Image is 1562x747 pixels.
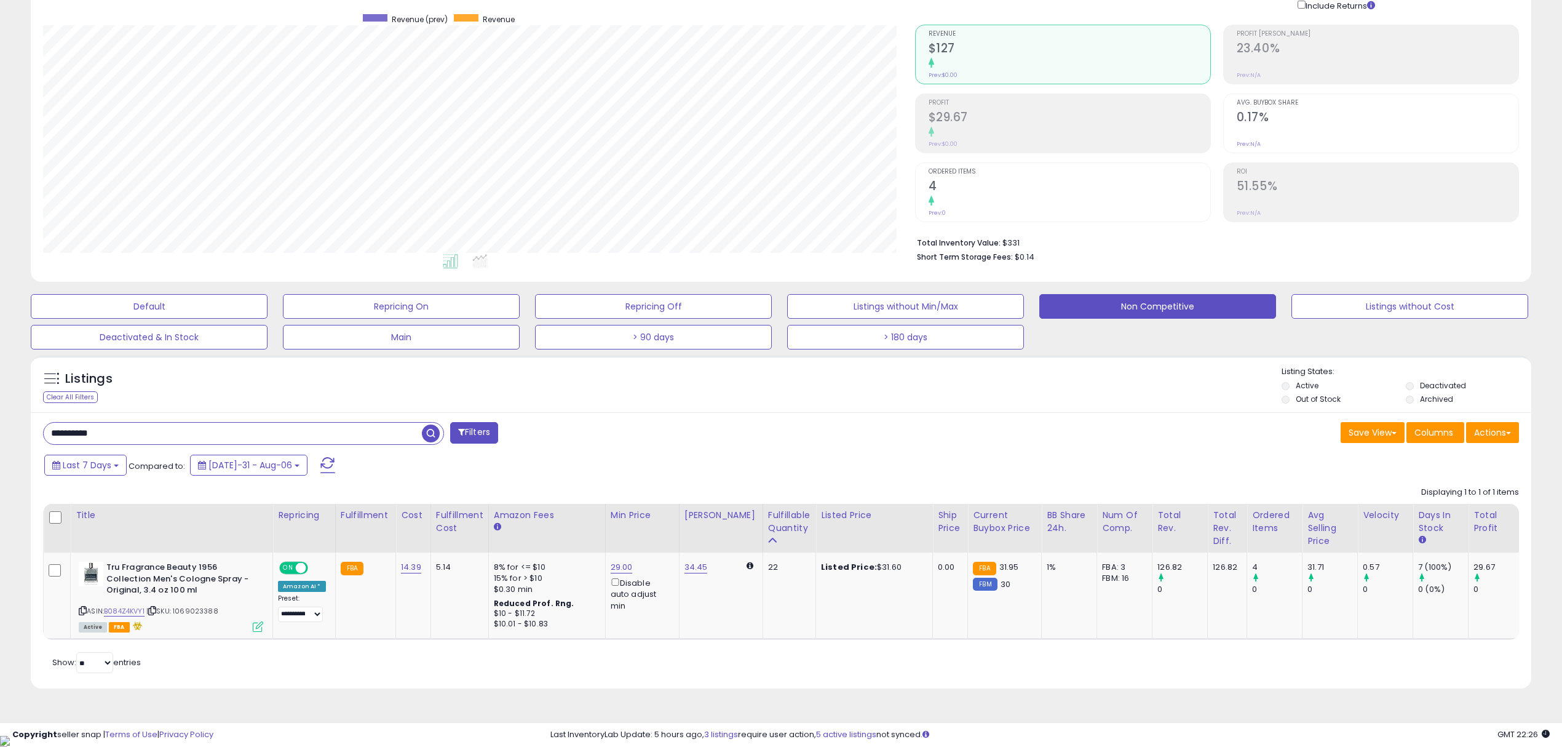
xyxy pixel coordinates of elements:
button: Actions [1466,422,1519,443]
label: Out of Stock [1296,394,1341,404]
h2: 0.17% [1237,110,1518,127]
a: 5 active listings [816,729,876,740]
button: Last 7 Days [44,455,127,476]
button: Listings without Cost [1291,294,1528,319]
div: Preset: [278,594,326,622]
div: 0 [1157,584,1207,595]
div: Fulfillable Quantity [768,509,811,535]
h5: Listings [65,370,113,388]
span: 2025-08-14 22:26 GMT [1497,729,1550,740]
b: Total Inventory Value: [917,238,1001,248]
div: 22 [768,562,806,573]
button: [DATE]-31 - Aug-06 [190,455,307,476]
a: Terms of Use [105,729,157,740]
div: Num of Comp. [1102,509,1147,535]
span: $0.14 [1015,251,1034,263]
div: 0 [1473,584,1523,595]
label: Deactivated [1420,380,1466,391]
div: FBA: 3 [1102,562,1143,573]
a: 14.39 [401,561,421,573]
div: Avg Selling Price [1307,509,1352,548]
small: Prev: N/A [1237,71,1261,79]
div: 0 [1252,584,1302,595]
h2: $127 [929,41,1210,58]
div: 29.67 [1473,562,1523,573]
button: > 90 days [535,325,772,350]
div: 0 [1307,584,1357,595]
div: Total Profit [1473,509,1518,535]
b: Short Term Storage Fees: [917,252,1013,262]
div: Title [76,509,268,522]
div: Current Buybox Price [973,509,1036,535]
div: Listed Price [821,509,927,522]
button: Repricing On [283,294,520,319]
a: 34.45 [684,561,708,573]
h2: 51.55% [1237,179,1518,196]
div: 31.71 [1307,562,1357,573]
span: Revenue [483,14,515,25]
span: Profit [929,100,1210,106]
div: 1% [1047,562,1087,573]
div: [PERSON_NAME] [684,509,758,522]
button: Columns [1406,422,1464,443]
div: 8% for <= $10 [494,562,596,573]
div: Ordered Items [1252,509,1297,535]
h2: 23.40% [1237,41,1518,58]
div: Total Rev. [1157,509,1202,535]
button: Filters [450,422,498,444]
div: $10 - $11.72 [494,609,596,619]
h2: $29.67 [929,110,1210,127]
strong: Copyright [12,729,57,740]
div: $10.01 - $10.83 [494,619,596,629]
div: seller snap | | [12,729,213,741]
span: Last 7 Days [63,459,111,471]
small: Prev: N/A [1237,140,1261,148]
span: ROI [1237,169,1518,175]
div: ASIN: [79,562,263,631]
button: Deactivated & In Stock [31,325,268,350]
button: Default [31,294,268,319]
button: Main [283,325,520,350]
small: FBM [973,578,997,591]
a: 3 listings [704,729,738,740]
small: Days In Stock. [1418,535,1425,546]
label: Active [1296,380,1318,391]
div: Amazon Fees [494,509,600,522]
b: Listed Price: [821,561,877,573]
button: Non Competitive [1039,294,1276,319]
div: 0 (0%) [1418,584,1468,595]
div: Fulfillment [341,509,390,522]
p: Listing States: [1282,366,1531,378]
a: 29.00 [611,561,633,573]
span: | SKU: 1069023388 [146,606,218,616]
span: Show: entries [52,657,141,668]
div: Ship Price [938,509,962,535]
div: 0.00 [938,562,958,573]
div: Min Price [611,509,674,522]
span: All listings currently available for purchase on Amazon [79,622,107,633]
img: 41HdnLzOoRL._SL40_.jpg [79,562,103,586]
div: 7 (100%) [1418,562,1468,573]
span: Compared to: [129,460,185,472]
div: Disable auto adjust min [611,576,670,612]
small: FBA [341,562,363,575]
small: Prev: 0 [929,209,946,217]
small: Prev: N/A [1237,209,1261,217]
b: Tru Fragrance Beauty 1956 Collection Men's Cologne Spray -Original, 3.4 oz 100 ml [106,562,256,599]
b: Reduced Prof. Rng. [494,598,574,609]
div: Last InventoryLab Update: 5 hours ago, require user action, not synced. [550,729,1550,741]
div: Velocity [1363,509,1408,522]
div: 0 [1363,584,1413,595]
div: 15% for > $10 [494,573,596,584]
small: Prev: $0.00 [929,140,957,148]
small: Prev: $0.00 [929,71,957,79]
a: Privacy Policy [159,729,213,740]
h2: 4 [929,179,1210,196]
div: $0.30 min [494,584,596,595]
button: Listings without Min/Max [787,294,1024,319]
label: Archived [1420,394,1453,404]
span: ON [280,563,296,573]
div: Displaying 1 to 1 of 1 items [1421,487,1519,498]
div: $31.60 [821,562,923,573]
div: 4 [1252,562,1302,573]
